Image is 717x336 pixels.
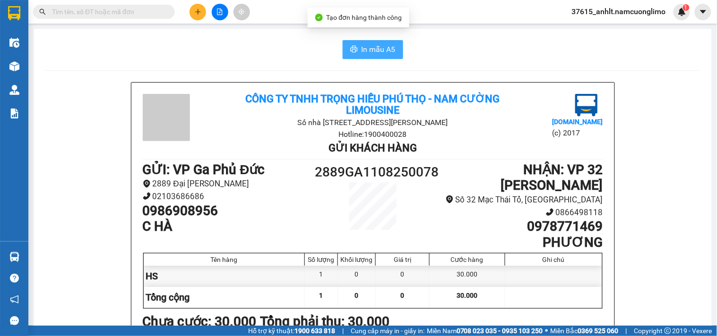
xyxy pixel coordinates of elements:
div: Giá trị [378,256,427,263]
span: ⚪️ [545,329,548,333]
h1: C HÀ [143,218,315,235]
img: icon-new-feature [678,8,686,16]
span: environment [143,180,151,188]
span: message [10,316,19,325]
b: [DOMAIN_NAME] [552,118,603,126]
span: | [342,326,344,336]
div: Tên hàng [146,256,302,263]
li: Số nhà [STREET_ADDRESS][PERSON_NAME] [219,117,526,128]
button: file-add [212,4,228,20]
span: phone [143,192,151,200]
button: caret-down [695,4,711,20]
span: Cung cấp máy in - giấy in: [351,326,424,336]
b: Chưa cước : 30.000 [143,314,257,329]
span: aim [238,8,245,15]
sup: 1 [683,4,690,11]
button: printerIn mẫu A5 [343,40,403,59]
input: Tìm tên, số ĐT hoặc mã đơn [52,7,164,17]
li: 2889 Đại [PERSON_NAME] [143,177,315,190]
li: (c) 2017 [552,127,603,139]
div: 0 [338,266,376,287]
img: logo-vxr [8,6,20,20]
img: warehouse-icon [9,61,19,71]
span: Tổng cộng [146,292,190,303]
span: search [39,8,46,15]
span: 1 [684,4,688,11]
span: 37615_anhlt.namcuonglimo [564,6,674,17]
b: Tổng phải thu: 30.000 [260,314,390,329]
span: Miền Nam [427,326,543,336]
span: plus [195,8,201,15]
span: environment [446,195,454,203]
span: | [626,326,627,336]
span: 0 [355,292,359,299]
span: 0 [401,292,405,299]
img: logo.jpg [575,94,598,117]
span: caret-down [699,8,708,16]
span: printer [350,45,358,54]
b: Công ty TNHH Trọng Hiếu Phú Thọ - Nam Cường Limousine [245,93,500,116]
img: warehouse-icon [9,38,19,48]
span: notification [10,295,19,304]
div: 0 [376,266,430,287]
div: HS [144,266,305,287]
strong: 0708 023 035 - 0935 103 250 [457,327,543,335]
span: phone [546,208,554,216]
img: solution-icon [9,109,19,118]
span: Hỗ trợ kỹ thuật: [248,326,335,336]
h1: 0986908956 [143,203,315,219]
div: Khối lượng [340,256,373,263]
span: question-circle [10,274,19,283]
h1: PHƯƠNG [430,235,603,251]
span: copyright [665,328,671,334]
img: warehouse-icon [9,252,19,262]
b: Gửi khách hàng [328,142,417,154]
strong: 1900 633 818 [294,327,335,335]
h1: 2889GA1108250078 [315,162,431,183]
b: NHẬN : VP 32 [PERSON_NAME] [501,162,603,193]
span: file-add [216,8,223,15]
li: Số 32 Mạc Thái Tổ, [GEOGRAPHIC_DATA] [430,193,603,206]
div: Cước hàng [432,256,502,263]
span: In mẫu A5 [362,43,396,55]
span: Tạo đơn hàng thành công [327,14,402,21]
li: 0866498118 [430,206,603,219]
span: 30.000 [457,292,477,299]
span: Miền Bắc [551,326,619,336]
button: plus [190,4,206,20]
strong: 0369 525 060 [578,327,619,335]
img: warehouse-icon [9,85,19,95]
div: 30.000 [430,266,505,287]
b: GỬI : VP Ga Phủ Đức [143,162,265,177]
li: 02103686686 [143,190,315,203]
span: check-circle [315,14,323,21]
button: aim [233,4,250,20]
span: 1 [320,292,323,299]
div: 1 [305,266,338,287]
div: Ghi chú [508,256,600,263]
li: Hotline: 1900400028 [219,128,526,140]
div: Số lượng [307,256,335,263]
h1: 0978771469 [430,218,603,235]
